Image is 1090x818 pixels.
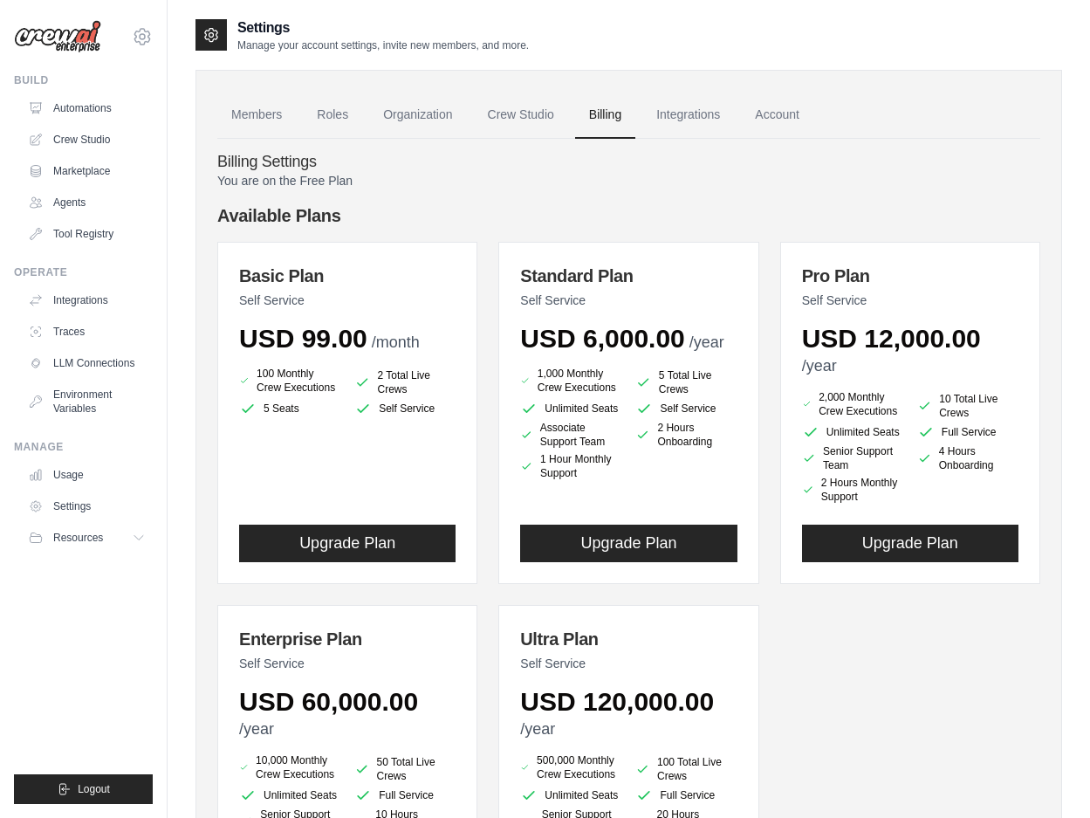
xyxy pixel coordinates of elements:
[635,421,737,449] li: 2 Hours Onboarding
[21,94,153,122] a: Automations
[239,292,456,309] p: Self Service
[917,444,1018,472] li: 4 Hours Onboarding
[520,292,737,309] p: Self Service
[239,264,456,288] h3: Basic Plan
[802,525,1018,562] button: Upgrade Plan
[217,203,1040,228] h4: Available Plans
[14,265,153,279] div: Operate
[303,92,362,139] a: Roles
[520,787,621,804] li: Unlimited Seats
[21,157,153,185] a: Marketplace
[239,400,340,417] li: 5 Seats
[802,292,1018,309] p: Self Service
[354,787,456,804] li: Full Service
[642,92,734,139] a: Integrations
[917,423,1018,441] li: Full Service
[802,324,981,353] span: USD 12,000.00
[239,324,367,353] span: USD 99.00
[520,655,737,672] p: Self Service
[575,92,635,139] a: Billing
[14,73,153,87] div: Build
[372,333,420,351] span: /month
[520,365,621,396] li: 1,000 Monthly Crew Executions
[237,17,529,38] h2: Settings
[53,531,103,545] span: Resources
[14,774,153,804] button: Logout
[635,368,737,396] li: 5 Total Live Crews
[21,492,153,520] a: Settings
[802,264,1018,288] h3: Pro Plan
[520,264,737,288] h3: Standard Plan
[741,92,813,139] a: Account
[217,172,1040,189] p: You are on the Free Plan
[635,755,737,783] li: 100 Total Live Crews
[14,440,153,454] div: Manage
[217,153,1040,172] h4: Billing Settings
[802,388,903,420] li: 2,000 Monthly Crew Executions
[239,655,456,672] p: Self Service
[21,220,153,248] a: Tool Registry
[520,687,714,716] span: USD 120,000.00
[21,318,153,346] a: Traces
[354,755,456,783] li: 50 Total Live Crews
[689,333,724,351] span: /year
[520,452,621,480] li: 1 Hour Monthly Support
[802,357,837,375] span: /year
[369,92,466,139] a: Organization
[239,787,340,804] li: Unlimited Seats
[239,752,340,783] li: 10,000 Monthly Crew Executions
[217,92,296,139] a: Members
[239,687,418,716] span: USD 60,000.00
[239,720,274,738] span: /year
[802,423,903,441] li: Unlimited Seats
[802,476,903,504] li: 2 Hours Monthly Support
[635,400,737,417] li: Self Service
[14,20,101,53] img: Logo
[520,720,555,738] span: /year
[21,349,153,377] a: LLM Connections
[802,444,903,472] li: Senior Support Team
[78,782,110,796] span: Logout
[520,752,621,783] li: 500,000 Monthly Crew Executions
[239,365,340,396] li: 100 Monthly Crew Executions
[21,381,153,423] a: Environment Variables
[520,400,621,417] li: Unlimited Seats
[520,627,737,651] h3: Ultra Plan
[21,286,153,314] a: Integrations
[520,324,684,353] span: USD 6,000.00
[520,525,737,562] button: Upgrade Plan
[917,392,1018,420] li: 10 Total Live Crews
[354,400,456,417] li: Self Service
[21,189,153,217] a: Agents
[21,461,153,489] a: Usage
[520,421,621,449] li: Associate Support Team
[474,92,568,139] a: Crew Studio
[237,38,529,52] p: Manage your account settings, invite new members, and more.
[354,368,456,396] li: 2 Total Live Crews
[635,787,737,804] li: Full Service
[21,126,153,154] a: Crew Studio
[239,525,456,562] button: Upgrade Plan
[239,627,456,651] h3: Enterprise Plan
[21,524,153,552] button: Resources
